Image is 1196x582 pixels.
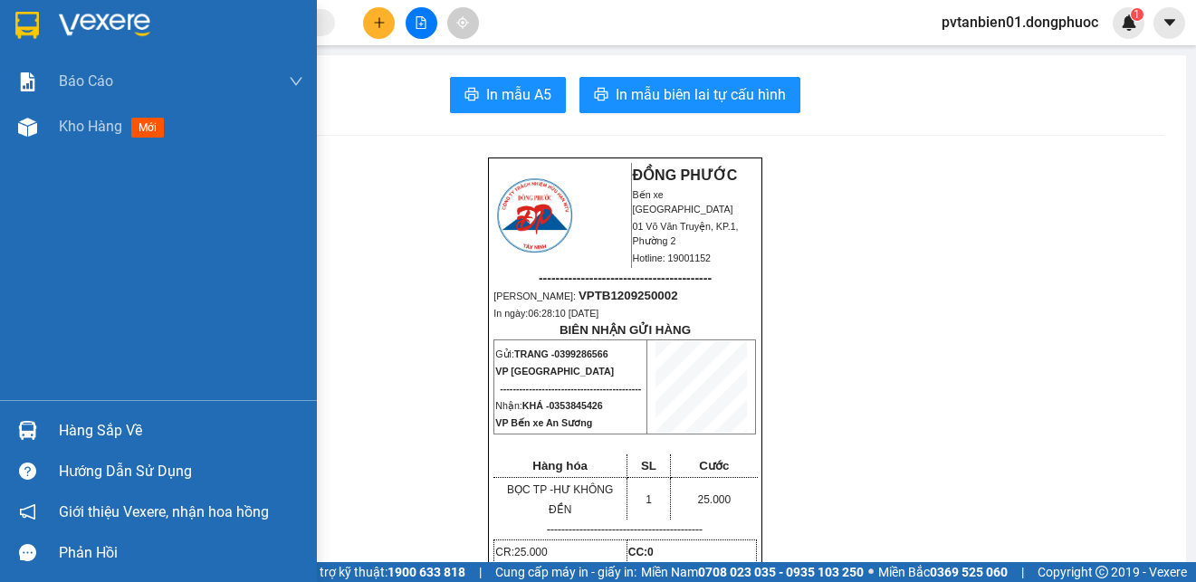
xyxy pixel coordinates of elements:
[6,11,87,91] img: logo
[59,118,122,135] span: Kho hàng
[49,98,222,112] span: -----------------------------------------
[18,421,37,440] img: warehouse-icon
[363,7,395,39] button: plus
[91,115,190,129] span: VPTB1209250002
[289,74,303,89] span: down
[495,366,614,377] span: VP [GEOGRAPHIC_DATA]
[560,323,691,337] strong: BIÊN NHẬN GỬI HÀNG
[450,77,566,113] button: printerIn mẫu A5
[464,87,479,104] span: printer
[633,221,739,246] span: 01 Võ Văn Truyện, KP.1, Phường 2
[1134,8,1140,21] span: 1
[406,7,437,39] button: file-add
[878,562,1008,582] span: Miền Bắc
[388,565,465,579] strong: 1900 633 818
[59,417,303,444] div: Hàng sắp về
[1096,566,1108,578] span: copyright
[18,72,37,91] img: solution-icon
[495,417,592,428] span: VP Bến xe An Sương
[549,400,602,411] span: 0353845426
[19,503,36,520] span: notification
[647,546,654,558] span: 0
[698,493,732,506] span: 25.000
[1131,8,1143,21] sup: 1
[500,383,641,394] span: --------------------------------------------
[415,16,427,29] span: file-add
[494,176,575,255] img: logo
[554,348,608,359] span: 0399286566
[143,81,222,91] span: Hotline: 19001152
[868,568,874,576] span: ⚪️
[633,253,712,263] span: Hotline: 19001152
[59,539,303,567] div: Phản hồi
[15,12,39,39] img: logo-vxr
[301,562,465,582] span: Hỗ trợ kỹ thuật:
[927,11,1113,33] span: pvtanbien01.dongphuoc
[579,289,678,302] span: VPTB1209250002
[539,271,712,285] span: -----------------------------------------
[447,7,479,39] button: aim
[628,546,654,558] strong: CC:
[59,458,303,485] div: Hướng dẫn sử dụng
[493,522,756,537] p: -------------------------------------------
[143,10,248,25] strong: ĐỒNG PHƯỚC
[495,546,547,558] span: CR:
[479,562,482,582] span: |
[19,463,36,480] span: question-circle
[641,562,864,582] span: Miền Nam
[495,348,608,359] span: Gửi:
[143,29,244,52] span: Bến xe [GEOGRAPHIC_DATA]
[646,493,652,506] span: 1
[930,565,1008,579] strong: 0369 525 060
[5,131,110,142] span: In ngày:
[528,308,598,319] span: 06:28:10 [DATE]
[641,459,656,472] span: SL
[1121,14,1137,31] img: icon-new-feature
[5,117,189,128] span: [PERSON_NAME]:
[579,77,800,113] button: printerIn mẫu biên lai tự cấu hình
[493,308,598,319] span: In ngày:
[532,459,588,472] span: Hàng hóa
[633,167,738,183] strong: ĐỒNG PHƯỚC
[495,562,636,582] span: Cung cấp máy in - giấy in:
[59,70,113,92] span: Báo cáo
[616,83,786,106] span: In mẫu biên lai tự cấu hình
[18,118,37,137] img: warehouse-icon
[594,87,608,104] span: printer
[456,16,469,29] span: aim
[699,459,729,472] span: Cước
[495,400,602,411] span: Nhận:
[486,83,551,106] span: In mẫu A5
[1021,562,1024,582] span: |
[698,565,864,579] strong: 0708 023 035 - 0935 103 250
[514,348,608,359] span: TRANG -
[1153,7,1185,39] button: caret-down
[131,118,164,138] span: mới
[633,189,733,215] span: Bến xe [GEOGRAPHIC_DATA]
[40,131,110,142] span: 06:28:10 [DATE]
[522,400,603,411] span: KHÁ -
[514,546,548,558] span: 25.000
[143,54,249,77] span: 01 Võ Văn Truyện, KP.1, Phường 2
[19,544,36,561] span: message
[1162,14,1178,31] span: caret-down
[507,483,613,516] span: BỌC TP -
[59,501,269,523] span: Giới thiệu Vexere, nhận hoa hồng
[493,291,677,301] span: [PERSON_NAME]:
[549,483,613,516] span: HƯ KHÔNG ĐỀN
[373,16,386,29] span: plus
